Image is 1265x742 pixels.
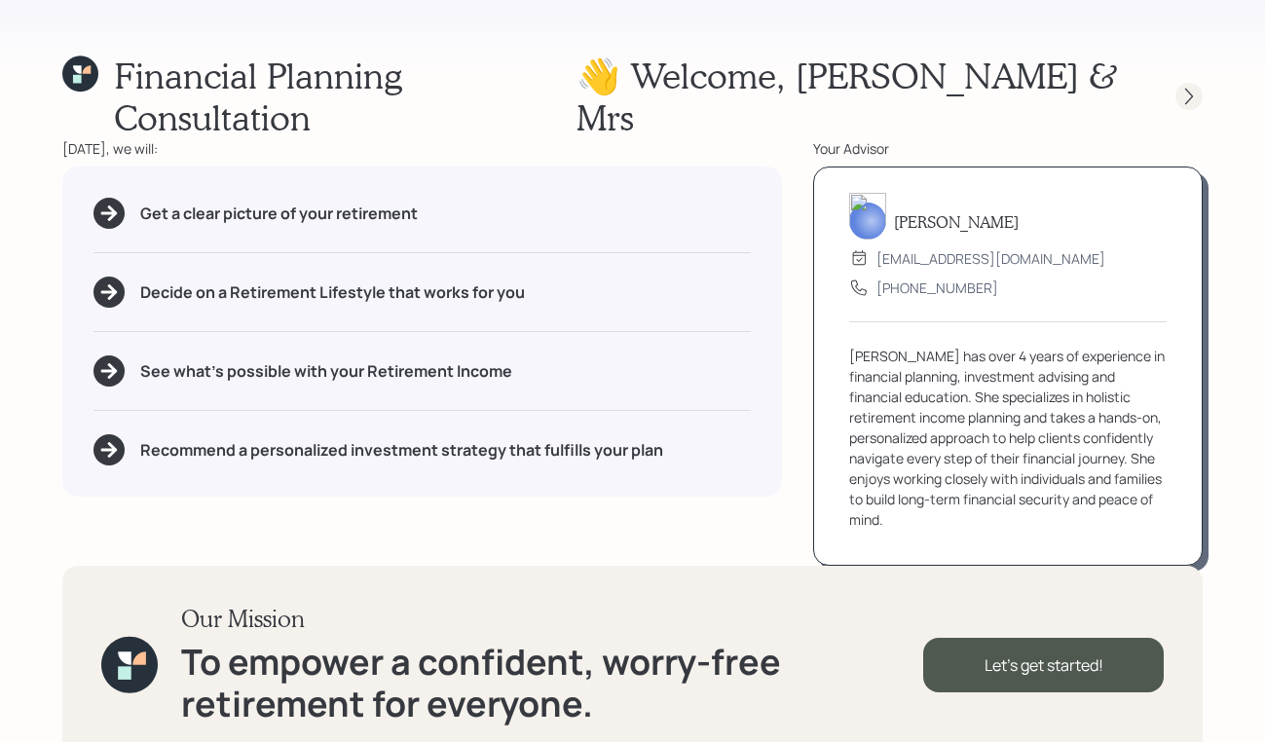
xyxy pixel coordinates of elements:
h5: Recommend a personalized investment strategy that fulfills your plan [140,441,663,460]
h5: Get a clear picture of your retirement [140,204,418,223]
div: [PHONE_NUMBER] [876,278,998,298]
img: aleksandra-headshot.png [849,193,886,240]
div: Let's get started! [923,638,1164,692]
div: [DATE], we will: [62,138,782,159]
div: [EMAIL_ADDRESS][DOMAIN_NAME] [876,248,1105,269]
h1: Financial Planning Consultation [114,55,576,138]
div: Your Advisor [813,138,1203,159]
div: [PERSON_NAME] has over 4 years of experience in financial planning, investment advising and finan... [849,346,1167,530]
h1: To empower a confident, worry-free retirement for everyone. [181,641,923,724]
h1: 👋 Welcome , [PERSON_NAME] & Mrs [577,55,1140,138]
h5: [PERSON_NAME] [894,212,1019,231]
h3: Our Mission [181,605,923,633]
h5: Decide on a Retirement Lifestyle that works for you [140,283,525,302]
h5: See what's possible with your Retirement Income [140,362,512,381]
